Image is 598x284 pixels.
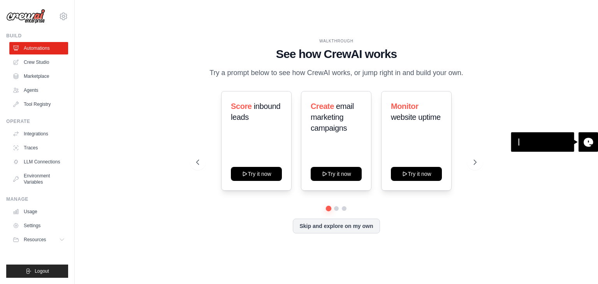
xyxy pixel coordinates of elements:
button: Resources [9,233,68,246]
button: Logout [6,265,68,278]
div: WALKTHROUGH [196,38,477,44]
div: Build [6,33,68,39]
a: Automations [9,42,68,54]
a: Marketplace [9,70,68,82]
button: Try it now [391,167,442,181]
a: Settings [9,219,68,232]
div: Operate [6,118,68,124]
a: Environment Variables [9,170,68,188]
a: Integrations [9,128,68,140]
div: Manage [6,196,68,202]
a: Crew Studio [9,56,68,68]
span: Resources [24,237,46,243]
span: Score [231,102,252,110]
a: Agents [9,84,68,96]
button: Skip and explore on my own [293,219,380,233]
p: Try a prompt below to see how CrewAI works, or jump right in and build your own. [206,67,467,79]
span: Create [311,102,334,110]
img: Logo [6,9,45,24]
span: website uptime [391,113,441,121]
h1: See how CrewAI works [196,47,477,61]
a: Traces [9,142,68,154]
span: Monitor [391,102,419,110]
button: Try it now [311,167,362,181]
span: inbound leads [231,102,280,121]
span: Logout [35,268,49,274]
a: Usage [9,205,68,218]
a: Tool Registry [9,98,68,110]
span: email marketing campaigns [311,102,354,132]
a: LLM Connections [9,156,68,168]
button: Try it now [231,167,282,181]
